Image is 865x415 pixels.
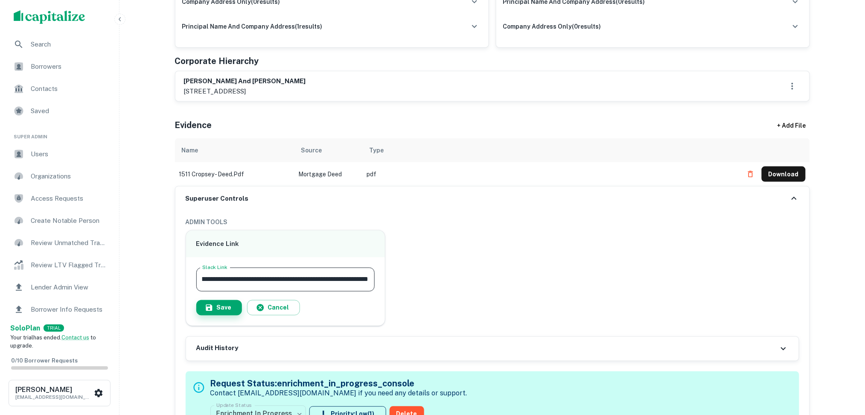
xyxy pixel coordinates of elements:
[247,300,300,316] button: Cancel
[31,84,107,94] span: Contacts
[7,101,112,121] a: Saved
[10,323,40,333] a: SoloPlan
[9,380,111,406] button: [PERSON_NAME][EMAIL_ADDRESS][DOMAIN_NAME]
[743,167,758,181] button: Delete file
[186,217,799,227] h6: ADMIN TOOLS
[210,389,467,399] p: Contact [EMAIL_ADDRESS][DOMAIN_NAME] if you need any details or support.
[10,334,96,349] span: Your trial has ended. to upgrade.
[14,10,85,24] img: capitalize-logo.png
[196,300,242,316] button: Save
[31,149,107,159] span: Users
[31,260,107,270] span: Review LTV Flagged Transactions
[31,193,107,204] span: Access Requests
[175,138,294,162] th: Name
[7,210,112,231] a: Create Notable Person
[7,188,112,209] a: Access Requests
[301,145,322,155] div: Source
[182,22,323,31] h6: principal name and company address ( 1 results)
[184,76,306,86] h6: [PERSON_NAME] and [PERSON_NAME]
[31,238,107,248] span: Review Unmatched Transactions
[294,162,363,186] td: Mortgage Deed
[7,299,112,320] a: Borrower Info Requests
[31,106,107,116] span: Saved
[762,118,822,133] div: + Add File
[44,324,64,332] div: TRIAL
[7,79,112,99] a: Contacts
[762,167,806,182] button: Download
[184,86,306,96] p: [STREET_ADDRESS]
[216,402,252,409] label: Update Status
[31,216,107,226] span: Create Notable Person
[370,145,384,155] div: Type
[7,34,112,55] a: Search
[294,138,363,162] th: Source
[31,171,107,181] span: Organizations
[196,344,239,354] h6: Audit History
[175,119,212,132] h5: Evidence
[7,233,112,253] a: Review Unmatched Transactions
[363,162,739,186] td: pdf
[182,145,198,155] div: Name
[175,138,810,186] div: scrollable content
[503,22,601,31] h6: company address only ( 0 results)
[7,166,112,187] a: Organizations
[7,123,112,144] li: Super Admin
[31,39,107,50] span: Search
[210,377,467,390] h5: Request Status: enrichment_in_progress_console
[363,138,739,162] th: Type
[31,304,107,315] span: Borrower Info Requests
[11,357,78,364] span: 0 / 10 Borrower Requests
[15,386,92,393] h6: [PERSON_NAME]
[822,347,865,388] iframe: Chat Widget
[7,144,112,164] a: Users
[61,334,89,341] a: Contact us
[175,55,259,67] h5: Corporate Hierarchy
[186,194,249,204] h6: Superuser Controls
[15,393,92,401] p: [EMAIL_ADDRESS][DOMAIN_NAME]
[7,255,112,275] a: Review LTV Flagged Transactions
[7,277,112,298] a: Lender Admin View
[175,162,294,186] td: 1511 cropsey - deed.pdf
[196,239,375,249] h6: Evidence Link
[31,282,107,292] span: Lender Admin View
[202,264,227,271] label: Slack Link
[31,61,107,72] span: Borrowers
[7,56,112,77] a: Borrowers
[10,324,40,332] strong: Solo Plan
